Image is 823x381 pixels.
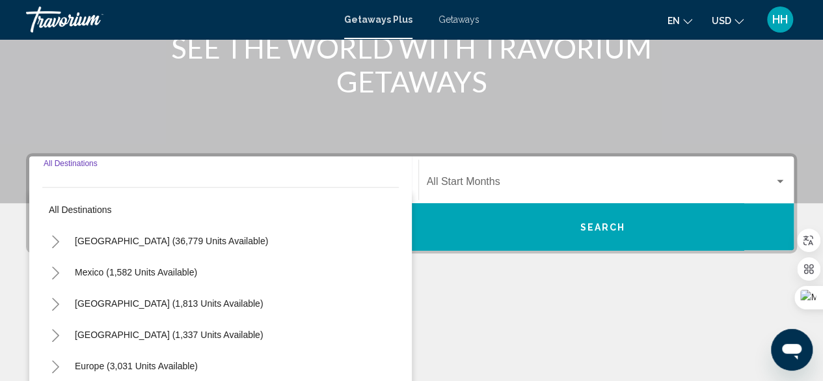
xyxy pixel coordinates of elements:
[75,361,198,371] span: Europe (3,031 units available)
[75,330,263,340] span: [GEOGRAPHIC_DATA] (1,337 units available)
[29,156,794,250] div: Search widget
[668,16,680,26] span: en
[68,257,204,287] button: Mexico (1,582 units available)
[75,298,263,309] span: [GEOGRAPHIC_DATA] (1,813 units available)
[42,259,68,285] button: Toggle Mexico (1,582 units available)
[412,203,794,250] button: Search
[42,322,68,348] button: Toggle Caribbean & Atlantic Islands (1,337 units available)
[68,289,269,318] button: [GEOGRAPHIC_DATA] (1,813 units available)
[75,267,197,277] span: Mexico (1,582 units available)
[771,329,813,371] iframe: Button to launch messaging window
[49,205,112,215] span: All destinations
[68,226,275,256] button: [GEOGRAPHIC_DATA] (36,779 units available)
[580,222,625,233] span: Search
[168,31,656,98] h1: SEE THE WORLD WITH TRAVORIUM GETAWAYS
[68,320,269,350] button: [GEOGRAPHIC_DATA] (1,337 units available)
[438,14,479,25] a: Getaways
[42,353,68,379] button: Toggle Europe (3,031 units available)
[42,228,68,254] button: Toggle United States (36,779 units available)
[75,236,268,246] span: [GEOGRAPHIC_DATA] (36,779 units available)
[26,7,331,33] a: Travorium
[712,16,731,26] span: USD
[763,6,797,33] button: User Menu
[344,14,412,25] a: Getaways Plus
[68,351,204,381] button: Europe (3,031 units available)
[42,195,399,225] button: All destinations
[772,13,788,26] span: HH
[712,11,744,30] button: Change currency
[668,11,692,30] button: Change language
[42,290,68,317] button: Toggle Canada (1,813 units available)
